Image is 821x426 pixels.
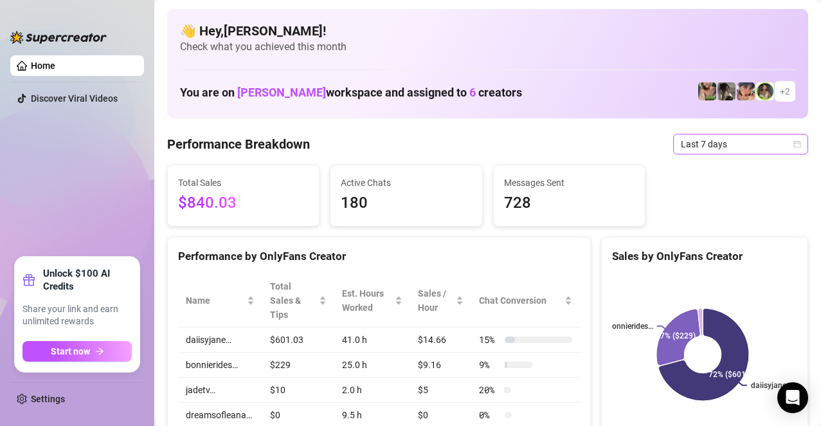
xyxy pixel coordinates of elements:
[479,293,562,308] span: Chat Conversion
[178,353,262,378] td: bonnierides…
[178,328,262,353] td: daiisyjane…
[479,333,500,347] span: 15 %
[341,191,471,216] span: 180
[178,274,262,328] th: Name
[410,328,471,353] td: $14.66
[504,191,635,216] span: 728
[334,353,411,378] td: 25.0 h
[717,82,735,100] img: daiisyjane
[479,408,500,422] span: 0 %
[334,328,411,353] td: 41.0 h
[410,274,471,328] th: Sales / Hour
[23,273,35,286] span: gift
[334,378,411,403] td: 2.0 h
[479,358,500,372] span: 9 %
[31,93,118,104] a: Discover Viral Videos
[479,383,500,397] span: 20 %
[737,82,755,100] img: bonnierides
[262,328,334,353] td: $601.03
[341,176,471,190] span: Active Chats
[608,322,653,331] text: bonnierides…
[418,286,453,315] span: Sales / Hour
[410,378,471,403] td: $5
[178,378,262,403] td: jadetv…
[751,381,791,390] text: daiisyjane…
[31,394,65,404] a: Settings
[10,31,107,44] img: logo-BBDzfeDw.svg
[262,274,334,328] th: Total Sales & Tips
[95,347,104,356] span: arrow-right
[180,86,522,100] h1: You are on workspace and assigned to creators
[777,382,808,413] div: Open Intercom Messenger
[167,135,310,153] h4: Performance Breakdown
[186,293,244,308] span: Name
[262,378,334,403] td: $10
[504,176,635,190] span: Messages Sent
[180,22,795,40] h4: 👋 Hey, [PERSON_NAME] !
[793,140,801,148] span: calendar
[23,303,132,328] span: Share your link and earn unlimited rewards
[178,248,580,265] div: Performance by OnlyFans Creator
[780,84,790,98] span: + 2
[31,60,55,71] a: Home
[410,353,471,378] td: $9.16
[471,274,580,328] th: Chat Conversion
[43,267,132,293] strong: Unlock $100 AI Credits
[681,134,800,154] span: Last 7 days
[180,40,795,54] span: Check what you achieved this month
[178,176,309,190] span: Total Sales
[270,279,316,322] span: Total Sales & Tips
[612,248,797,265] div: Sales by OnlyFans Creator
[469,86,476,99] span: 6
[237,86,326,99] span: [PERSON_NAME]
[342,286,393,315] div: Est. Hours Worked
[756,82,774,100] img: jadesummersss
[23,341,132,362] button: Start nowarrow-right
[698,82,716,100] img: dreamsofleana
[51,346,90,357] span: Start now
[178,191,309,216] span: $840.03
[262,353,334,378] td: $229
